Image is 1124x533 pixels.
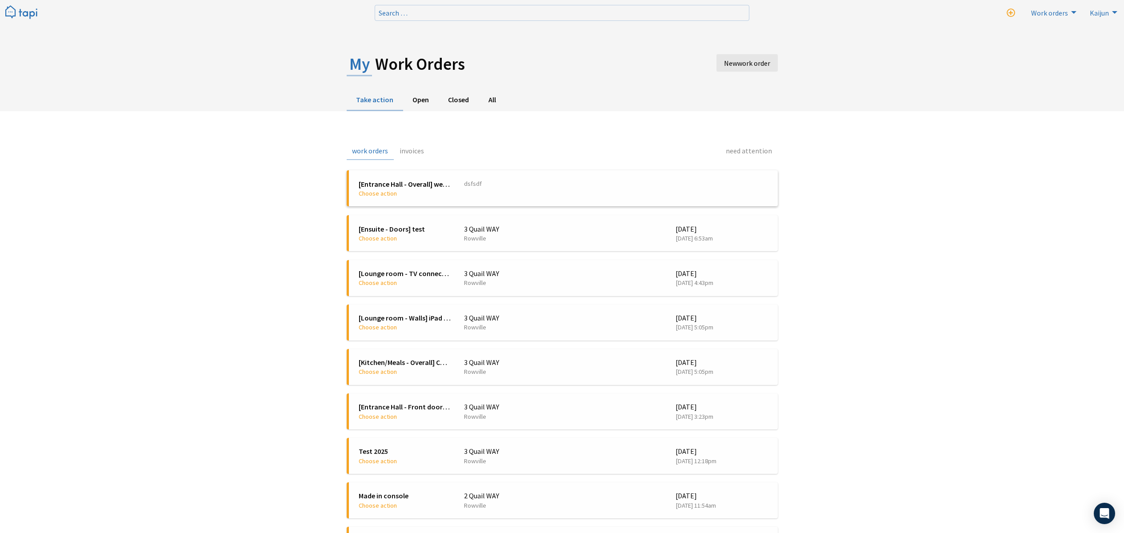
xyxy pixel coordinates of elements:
[669,491,775,510] div: 2/12/2024 at 11:54am
[1007,9,1015,17] i: New work order
[676,323,768,332] span: [DATE] 5:05pm
[359,457,397,465] span: Choose action
[359,491,451,501] span: Made in console
[347,438,778,474] a: Test 2025 Choose action 3 Quail WAY Rowville [DATE] [DATE] 12:18pm
[464,412,556,421] span: Rowville
[359,357,451,367] span: [Kitchen/Meals - Overall] Changed location to kitchen
[347,89,403,111] a: Take action
[1084,5,1120,20] a: Kaijun
[464,491,556,501] span: 2 Quail WAY
[359,446,451,456] span: Test 2025
[716,54,778,72] a: Newwork order
[464,357,556,367] span: 3 Quail WAY
[359,313,451,323] span: [Lounge room - Walls] iPad test
[676,491,768,501] span: [DATE]
[676,224,768,234] span: [DATE]
[464,402,556,412] span: 3 Quail WAY
[676,501,768,510] span: [DATE] 11:54am
[464,179,768,197] span: dsfsdf
[359,402,451,412] span: [Entrance Hall - Front door] test title edits in tapi then change in IE
[347,260,778,296] a: [Lounge room - TV connection] Nothing broken Choose action 3 Quail WAY Rowville [DATE] [DATE] 4:43pm
[720,142,778,160] a: need attention
[464,313,556,323] span: 3 Quail WAY
[676,269,768,278] span: [DATE]
[464,269,556,278] span: 3 Quail WAY
[464,323,556,332] span: Rowville
[464,278,556,287] span: Rowville
[676,402,768,412] span: [DATE]
[464,457,556,465] span: Rowville
[464,501,556,510] span: Rowville
[737,59,770,68] span: work order
[347,349,778,385] a: [Kitchen/Meals - Overall] Changed location to kitchen Choose action 3 Quail WAY Rowville [DATE] [...
[1031,8,1068,17] span: Work orders
[464,446,556,456] span: 3 Quail WAY
[359,279,397,287] span: Choose action
[676,367,768,376] span: [DATE] 5:05pm
[347,142,394,160] a: work orders
[5,5,37,20] img: Tapi logo
[669,224,775,243] div: 9/2/2025 at 6:53am
[676,412,768,421] span: [DATE] 3:23pm
[676,313,768,323] span: [DATE]
[464,367,556,376] span: Rowville
[359,413,397,421] span: Choose action
[347,393,778,429] a: [Entrance Hall - Front door] test title edits in tapi then change in IE Choose action 3 Quail WAY...
[669,313,775,332] div: 6/2/2025 at 5:05pm
[359,368,397,376] span: Choose action
[359,234,397,242] span: Choose action
[359,323,397,331] span: Choose action
[439,89,479,111] a: Closed
[359,179,451,189] span: [Entrance Hall - Overall] web maint upload to tapi
[464,224,556,234] span: 3 Quail WAY
[1090,8,1109,17] span: Kaijun
[403,89,439,111] a: Open
[347,482,778,518] a: Made in console Choose action 2 Quail WAY Rowville [DATE] [DATE] 11:54am
[669,269,775,288] div: 7/2/2025 at 4:43pm
[347,215,778,251] a: [Ensuite - Doors] test Choose action 3 Quail WAY Rowville [DATE] [DATE] 6:53am
[359,269,451,278] span: [Lounge room - TV connection] Nothing broken
[669,357,775,377] div: 6/2/2025 at 5:05pm
[669,446,775,465] div: 13/1/2025 at 12:18pm
[359,224,451,234] span: [Ensuite - Doors] test
[676,446,768,456] span: [DATE]
[347,305,778,341] a: [Lounge room - Walls] iPad test Choose action 3 Quail WAY Rowville [DATE] [DATE] 5:05pm
[347,171,778,207] a: [Entrance Hall - Overall] web maint upload to tapi Choose action dsfsdf
[676,234,768,243] span: [DATE] 6:53am
[464,234,556,243] span: Rowville
[676,278,768,287] span: [DATE] 4:43pm
[359,189,397,197] span: Choose action
[676,357,768,367] span: [DATE]
[1026,5,1079,20] a: Work orders
[347,54,372,76] button: My
[1094,503,1115,524] div: Open Intercom Messenger
[669,402,775,421] div: 6/2/2025 at 3:23pm
[676,457,768,465] span: [DATE] 12:18pm
[375,53,465,74] span: Work Orders
[394,142,430,160] a: invoices
[359,501,397,509] span: Choose action
[379,8,408,17] span: Search …
[479,89,505,111] a: All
